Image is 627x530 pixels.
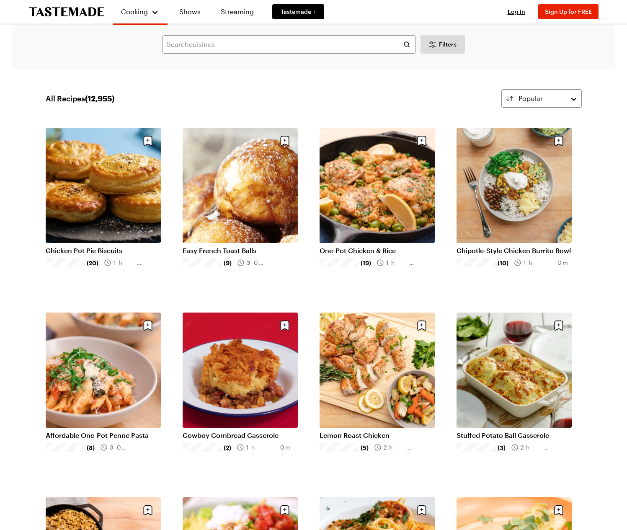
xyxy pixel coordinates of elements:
[277,133,293,149] button: Save recipe
[538,4,599,19] button: Sign Up for FREE
[272,4,324,19] a: Tastemade +
[551,318,567,334] button: Save recipe
[121,3,159,20] button: Cooking
[281,8,316,16] span: Tastemade +
[414,133,430,149] button: Save recipe
[439,40,457,49] span: Filters
[457,431,572,440] a: Stuffed Potato Ball Casserole
[519,93,543,103] span: Popular
[501,89,582,108] button: Popular
[29,7,104,17] a: To Tastemade Home Page
[140,133,156,149] button: Save recipe
[508,8,525,15] span: Log In
[320,431,435,440] a: Lemon Roast Chicken
[183,246,298,255] a: Easy French Toast Balls
[121,8,148,16] span: Cooking
[277,502,293,518] button: Save recipe
[551,502,567,518] button: Save recipe
[320,246,435,255] a: One-Pot Chicken & Rice
[414,502,430,518] button: Save recipe
[457,246,572,255] a: Chipotle-Style Chicken Burrito Bowl
[46,431,161,440] a: Affordable One-Pot Penne Pasta
[46,93,114,104] span: All Recipes
[183,431,298,440] a: Cowboy Cornbread Casserole
[551,133,567,149] button: Save recipe
[277,318,293,334] button: Save recipe
[545,8,592,15] span: Sign Up for FREE
[85,94,114,103] span: ( 12,955 )
[500,8,533,16] button: Log In
[414,318,430,334] button: Save recipe
[46,246,161,255] a: Chicken Pot Pie Biscuits
[140,318,156,334] button: Save recipe
[140,502,156,518] button: Save recipe
[421,35,465,54] button: Desktop filters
